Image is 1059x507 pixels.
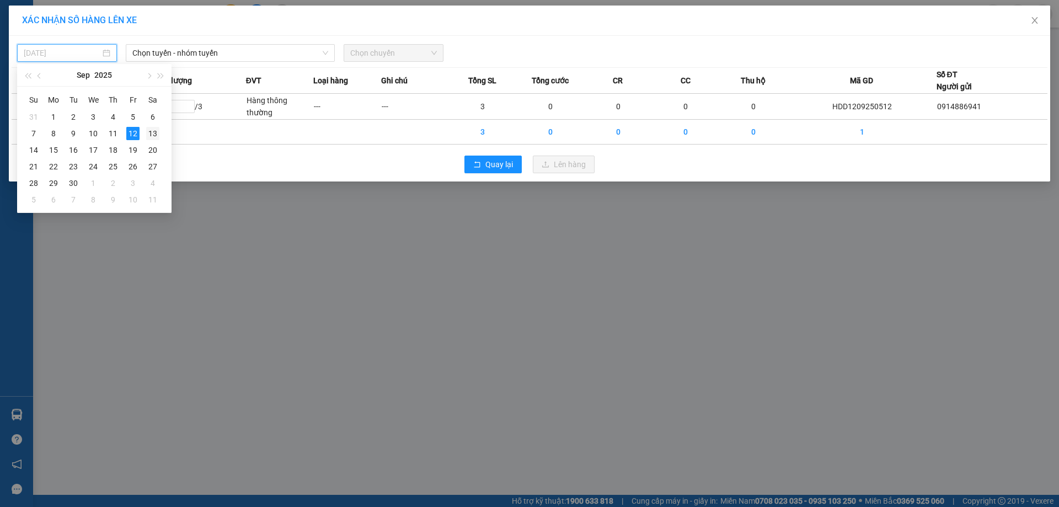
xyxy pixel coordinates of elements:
td: 2025-10-09 [103,191,123,208]
span: Tổng SL [468,74,496,87]
td: 2025-10-05 [24,191,44,208]
div: 6 [146,110,159,124]
td: Hàng thông thường [246,94,314,120]
td: 0 [584,120,652,145]
td: 0 [652,120,720,145]
span: rollback [473,161,481,169]
td: 2025-10-11 [143,191,163,208]
div: 17 [87,143,100,157]
button: Sep [77,64,90,86]
td: 2025-09-25 [103,158,123,175]
td: --- [313,94,381,120]
div: 2 [106,177,120,190]
div: 23 [67,160,80,173]
td: 2025-10-07 [63,191,83,208]
td: --- [381,94,449,120]
div: 10 [126,193,140,206]
div: 7 [27,127,40,140]
div: 8 [47,127,60,140]
span: down [322,50,329,56]
th: Mo [44,91,63,109]
td: 2025-09-01 [44,109,63,125]
span: Tổng cước [532,74,569,87]
div: 15 [47,143,60,157]
td: 2025-09-29 [44,175,63,191]
td: 2025-09-09 [63,125,83,142]
td: 2025-09-26 [123,158,143,175]
td: 2025-09-11 [103,125,123,142]
button: uploadLên hàng [533,156,595,173]
td: 2025-09-18 [103,142,123,158]
td: 2025-09-07 [24,125,44,142]
td: 3 [449,120,517,145]
div: 18 [106,143,120,157]
div: 29 [47,177,60,190]
div: 24 [87,160,100,173]
input: 12/09/2025 [24,47,100,59]
div: 3 [126,177,140,190]
th: Tu [63,91,83,109]
div: 5 [126,110,140,124]
td: 2025-09-13 [143,125,163,142]
div: 28 [27,177,40,190]
td: 2025-09-03 [83,109,103,125]
span: Quay lại [485,158,513,170]
th: Su [24,91,44,109]
span: close [1030,16,1039,25]
div: 9 [106,193,120,206]
div: 16 [67,143,80,157]
span: ĐVT [246,74,261,87]
span: Ghi chú [381,74,408,87]
span: CR [613,74,623,87]
div: 26 [126,160,140,173]
td: 2025-10-06 [44,191,63,208]
td: HDD1209250512 [788,94,937,120]
div: 8 [87,193,100,206]
td: 2025-10-01 [83,175,103,191]
td: 2025-09-30 [63,175,83,191]
td: 2025-10-04 [143,175,163,191]
span: Thu hộ [741,74,766,87]
div: 22 [47,160,60,173]
div: 31 [27,110,40,124]
div: 27 [146,160,159,173]
div: 1 [87,177,100,190]
td: 1 [788,120,937,145]
span: Số lượng [161,74,192,87]
td: 2025-09-16 [63,142,83,158]
span: Chọn chuyến [350,45,437,61]
div: 11 [146,193,159,206]
div: 10 [87,127,100,140]
td: 2025-09-20 [143,142,163,158]
button: rollbackQuay lại [464,156,522,173]
td: 2025-09-14 [24,142,44,158]
td: 2025-09-17 [83,142,103,158]
div: 6 [47,193,60,206]
span: Mã GD [850,74,873,87]
th: Fr [123,91,143,109]
td: 2025-09-15 [44,142,63,158]
button: 2025 [94,64,112,86]
td: 2025-10-02 [103,175,123,191]
td: 2025-09-05 [123,109,143,125]
div: 2 [67,110,80,124]
div: 25 [106,160,120,173]
td: 2025-09-06 [143,109,163,125]
div: Số ĐT Người gửi [937,68,972,93]
div: 4 [146,177,159,190]
span: Loại hàng [313,74,348,87]
td: 2025-09-12 [123,125,143,142]
div: 9 [67,127,80,140]
td: 0 [517,94,585,120]
th: We [83,91,103,109]
div: 14 [27,143,40,157]
div: 19 [126,143,140,157]
td: 2025-09-22 [44,158,63,175]
td: 2025-10-03 [123,175,143,191]
span: 0914886941 [937,102,981,111]
td: 2025-09-28 [24,175,44,191]
td: 2025-10-08 [83,191,103,208]
td: 0 [720,120,788,145]
div: 3 [87,110,100,124]
button: Close [1019,6,1050,36]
